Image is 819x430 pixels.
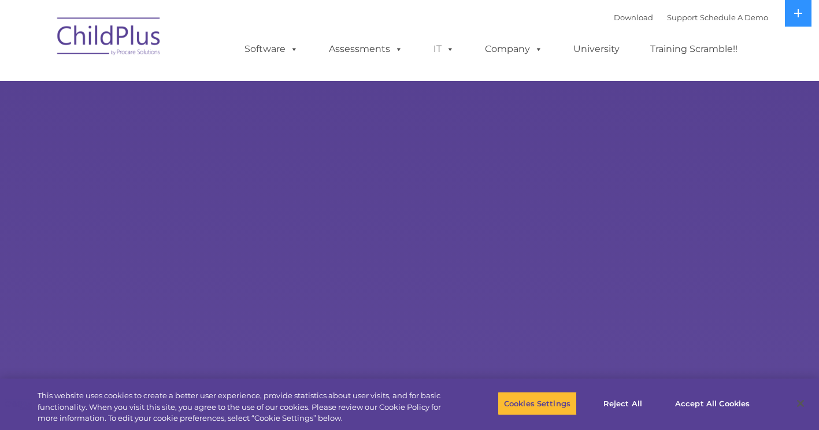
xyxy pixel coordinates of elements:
[422,38,466,61] a: IT
[51,9,167,67] img: ChildPlus by Procare Solutions
[700,13,768,22] a: Schedule A Demo
[639,38,749,61] a: Training Scramble!!
[38,390,450,424] div: This website uses cookies to create a better user experience, provide statistics about user visit...
[233,38,310,61] a: Software
[614,13,768,22] font: |
[562,38,631,61] a: University
[788,391,813,416] button: Close
[614,13,653,22] a: Download
[473,38,554,61] a: Company
[667,13,698,22] a: Support
[498,391,577,416] button: Cookies Settings
[587,391,659,416] button: Reject All
[317,38,414,61] a: Assessments
[669,391,756,416] button: Accept All Cookies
